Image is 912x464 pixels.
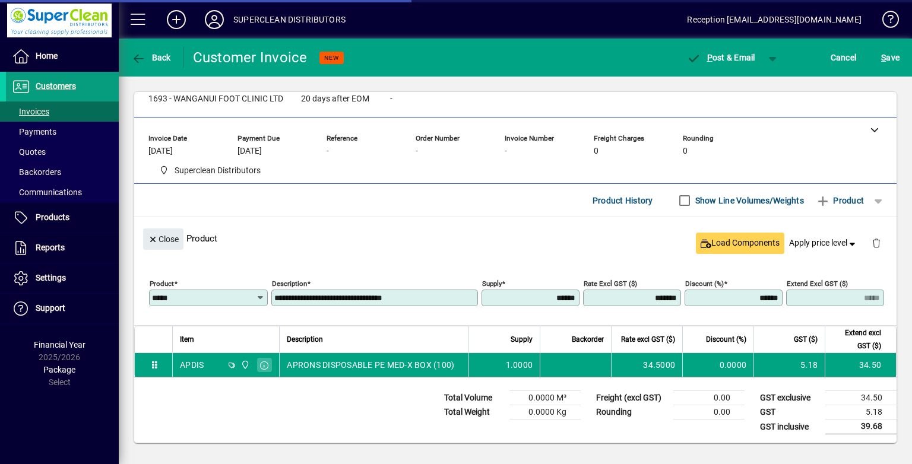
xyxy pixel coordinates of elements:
[6,203,119,233] a: Products
[828,47,860,68] button: Cancel
[787,279,848,288] mat-label: Extend excl GST ($)
[794,333,818,346] span: GST ($)
[36,51,58,61] span: Home
[6,162,119,182] a: Backorders
[36,303,65,313] span: Support
[154,163,265,178] span: Superclean Distributors
[572,333,604,346] span: Backorder
[825,419,897,434] td: 39.68
[687,10,862,29] div: Reception [EMAIL_ADDRESS][DOMAIN_NAME]
[324,54,339,62] span: NEW
[36,212,69,222] span: Products
[682,353,753,377] td: 0.0000
[287,333,323,346] span: Description
[6,122,119,142] a: Payments
[119,47,184,68] app-page-header-button: Back
[754,419,825,434] td: GST inclusive
[301,94,369,104] span: 20 days after EOM
[143,228,183,250] button: Close
[327,147,329,156] span: -
[753,353,825,377] td: 5.18
[594,147,598,156] span: 0
[593,191,653,210] span: Product History
[272,279,307,288] mat-label: Description
[686,53,755,62] span: ost & Email
[390,94,392,104] span: -
[150,279,174,288] mat-label: Product
[157,9,195,30] button: Add
[588,190,658,211] button: Product History
[816,191,864,210] span: Product
[881,53,886,62] span: S
[706,333,746,346] span: Discount (%)
[287,359,454,371] span: APRONS DISPOSABLE PE MED-X BOX (100)
[193,48,308,67] div: Customer Invoice
[754,391,825,405] td: GST exclusive
[237,358,251,371] span: Superclean Distributors
[862,237,891,248] app-page-header-button: Delete
[6,263,119,293] a: Settings
[195,9,233,30] button: Profile
[131,53,171,62] span: Back
[680,47,761,68] button: Post & Email
[148,230,179,249] span: Close
[36,81,76,91] span: Customers
[43,365,75,374] span: Package
[6,233,119,263] a: Reports
[12,167,61,177] span: Backorders
[673,405,745,419] td: 0.00
[590,405,673,419] td: Rounding
[693,195,804,206] label: Show Line Volumes/Weights
[6,42,119,71] a: Home
[6,294,119,323] a: Support
[175,164,261,177] span: Superclean Distributors
[696,233,784,254] button: Load Components
[180,359,204,371] div: APDIS
[505,147,507,156] span: -
[509,405,581,419] td: 0.0000 Kg
[584,279,637,288] mat-label: Rate excl GST ($)
[12,147,46,157] span: Quotes
[590,391,673,405] td: Freight (excl GST)
[12,127,56,136] span: Payments
[6,142,119,162] a: Quotes
[6,182,119,202] a: Communications
[148,147,173,156] span: [DATE]
[134,217,897,260] div: Product
[825,405,897,419] td: 5.18
[233,10,346,29] div: SUPERCLEAN DISTRIBUTORS
[180,333,194,346] span: Item
[438,405,509,419] td: Total Weight
[511,333,533,346] span: Supply
[482,279,502,288] mat-label: Supply
[701,237,780,249] span: Load Components
[34,340,85,349] span: Financial Year
[673,391,745,405] td: 0.00
[878,47,902,68] button: Save
[683,147,688,156] span: 0
[789,237,858,249] span: Apply price level
[862,228,891,257] button: Delete
[36,273,66,282] span: Settings
[12,187,82,197] span: Communications
[784,233,863,254] button: Apply price level
[438,391,509,405] td: Total Volume
[140,233,186,244] app-page-header-button: Close
[509,391,581,405] td: 0.0000 M³
[707,53,712,62] span: P
[237,147,262,156] span: [DATE]
[754,405,825,419] td: GST
[881,48,900,67] span: ave
[685,279,724,288] mat-label: Discount (%)
[825,391,897,405] td: 34.50
[810,190,870,211] button: Product
[506,359,533,371] span: 1.0000
[621,333,675,346] span: Rate excl GST ($)
[832,326,881,352] span: Extend excl GST ($)
[619,359,675,371] div: 34.5000
[416,147,418,156] span: -
[12,107,49,116] span: Invoices
[128,47,174,68] button: Back
[6,101,119,122] a: Invoices
[36,243,65,252] span: Reports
